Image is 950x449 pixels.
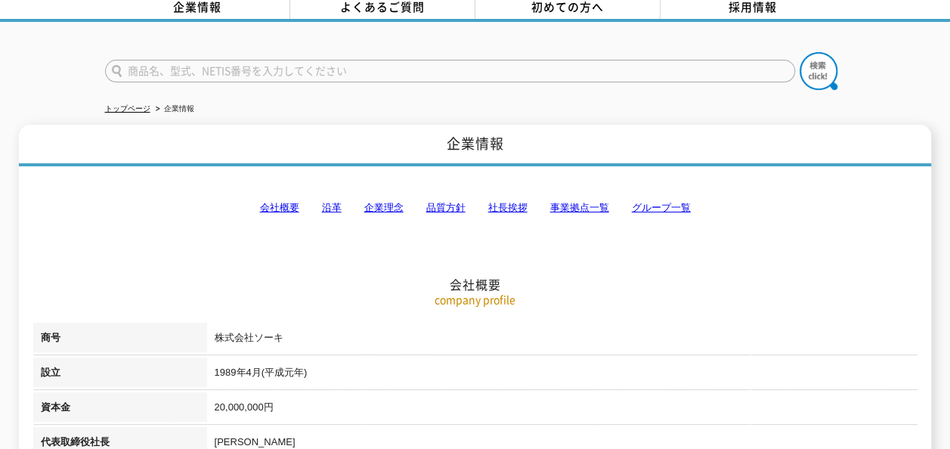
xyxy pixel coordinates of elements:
img: btn_search.png [800,52,837,90]
a: 品質方針 [426,202,466,213]
th: 商号 [33,323,207,358]
a: トップページ [105,104,150,113]
a: 沿革 [322,202,342,213]
a: 事業拠点一覧 [550,202,609,213]
a: 企業理念 [364,202,404,213]
th: 設立 [33,358,207,392]
td: 20,000,000円 [207,392,918,427]
td: 1989年4月(平成元年) [207,358,918,392]
a: 社長挨拶 [488,202,528,213]
a: 会社概要 [260,202,299,213]
li: 企業情報 [153,101,194,117]
h1: 企業情報 [19,125,931,166]
input: 商品名、型式、NETIS番号を入力してください [105,60,795,82]
th: 資本金 [33,392,207,427]
p: company profile [33,292,918,308]
a: グループ一覧 [632,202,691,213]
h2: 会社概要 [33,125,918,293]
td: 株式会社ソーキ [207,323,918,358]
